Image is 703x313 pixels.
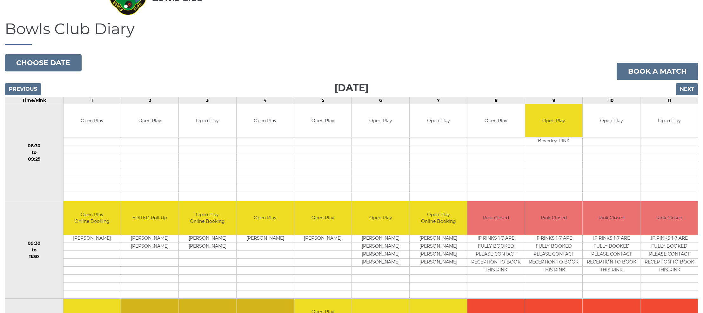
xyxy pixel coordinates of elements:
[121,201,178,235] td: EDITED Roll Up
[237,104,294,137] td: Open Play
[121,97,179,104] td: 2
[525,266,583,274] td: THIS RINK
[467,243,525,250] td: FULLY BOOKED
[352,235,409,243] td: [PERSON_NAME]
[467,97,525,104] td: 8
[467,235,525,243] td: IF RINKS 1-7 ARE
[294,104,352,137] td: Open Play
[5,83,41,95] input: Previous
[640,201,698,235] td: Rink Closed
[64,104,121,137] td: Open Play
[583,258,640,266] td: RECEPTION TO BOOK
[583,266,640,274] td: THIS RINK
[64,235,121,243] td: [PERSON_NAME]
[352,97,410,104] td: 6
[179,97,237,104] td: 3
[640,258,698,266] td: RECEPTION TO BOOK
[63,97,121,104] td: 1
[294,201,352,235] td: Open Play
[640,104,698,137] td: Open Play
[583,201,640,235] td: Rink Closed
[410,250,467,258] td: [PERSON_NAME]
[5,54,82,71] button: Choose date
[237,235,294,243] td: [PERSON_NAME]
[5,104,64,201] td: 08:30 to 09:25
[179,201,236,235] td: Open Play Online Booking
[583,104,640,137] td: Open Play
[5,97,64,104] td: Time/Rink
[525,201,583,235] td: Rink Closed
[640,97,698,104] td: 11
[640,250,698,258] td: PLEASE CONTACT
[179,104,236,137] td: Open Play
[467,201,525,235] td: Rink Closed
[5,21,698,45] h1: Bowls Club Diary
[467,266,525,274] td: THIS RINK
[352,250,409,258] td: [PERSON_NAME]
[525,258,583,266] td: RECEPTION TO BOOK
[410,243,467,250] td: [PERSON_NAME]
[121,104,178,137] td: Open Play
[640,235,698,243] td: IF RINKS 1-7 ARE
[410,97,467,104] td: 7
[352,201,409,235] td: Open Play
[236,97,294,104] td: 4
[121,243,178,250] td: [PERSON_NAME]
[410,235,467,243] td: [PERSON_NAME]
[640,266,698,274] td: THIS RINK
[352,243,409,250] td: [PERSON_NAME]
[64,201,121,235] td: Open Play Online Booking
[5,201,64,299] td: 09:30 to 11:30
[525,97,583,104] td: 9
[525,243,583,250] td: FULLY BOOKED
[410,258,467,266] td: [PERSON_NAME]
[525,104,583,137] td: Open Play
[583,250,640,258] td: PLEASE CONTACT
[352,258,409,266] td: [PERSON_NAME]
[352,104,409,137] td: Open Play
[410,104,467,137] td: Open Play
[237,201,294,235] td: Open Play
[467,104,525,137] td: Open Play
[525,137,583,145] td: Beverley PINK
[617,63,698,80] a: Book a match
[294,97,352,104] td: 5
[467,250,525,258] td: PLEASE CONTACT
[640,243,698,250] td: FULLY BOOKED
[179,243,236,250] td: [PERSON_NAME]
[583,97,640,104] td: 10
[179,235,236,243] td: [PERSON_NAME]
[525,250,583,258] td: PLEASE CONTACT
[467,258,525,266] td: RECEPTION TO BOOK
[583,243,640,250] td: FULLY BOOKED
[676,83,698,95] input: Next
[525,235,583,243] td: IF RINKS 1-7 ARE
[121,235,178,243] td: [PERSON_NAME]
[294,235,352,243] td: [PERSON_NAME]
[583,235,640,243] td: IF RINKS 1-7 ARE
[410,201,467,235] td: Open Play Online Booking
